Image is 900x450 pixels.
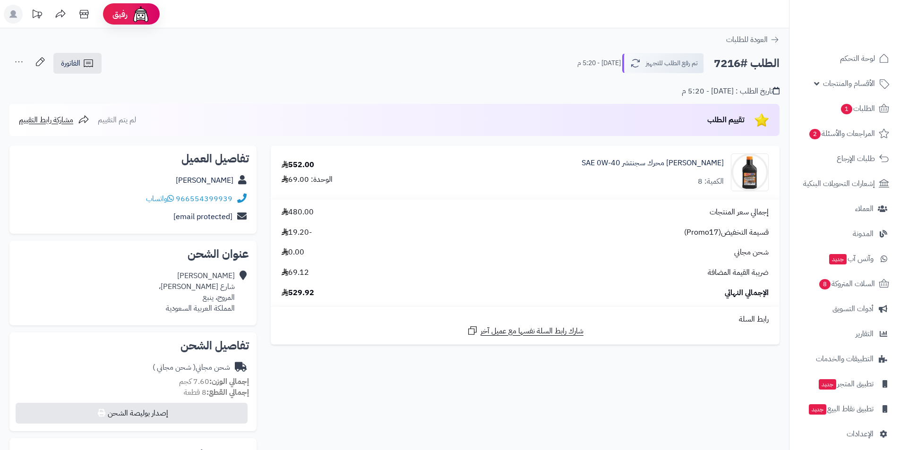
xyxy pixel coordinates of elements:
[684,227,769,238] span: قسيمة التخفيض(Promo17)
[209,376,249,387] strong: إجمالي الوزن:
[179,376,249,387] small: 7.60 كجم
[710,207,769,218] span: إجمالي سعر المنتجات
[153,362,230,373] div: شحن مجاني
[206,387,249,398] strong: إجمالي القطع:
[146,193,174,204] a: واتساب
[714,54,780,73] h2: الطلب #7216
[795,172,894,195] a: إشعارات التحويلات البنكية
[176,193,232,204] a: 966554399939
[707,114,745,126] span: تقييم الطلب
[816,352,874,365] span: التطبيقات والخدمات
[847,427,874,441] span: الإعدادات
[808,127,875,140] span: المراجعات والأسئلة
[17,153,249,164] h2: تفاصيل العميل
[841,104,852,114] span: 1
[795,348,894,370] a: التطبيقات والخدمات
[731,153,768,191] img: AMSOIL%2040SS-90x90.jpg
[131,5,150,24] img: ai-face.png
[837,152,875,165] span: طلبات الإرجاع
[795,297,894,320] a: أدوات التسويق
[173,211,232,222] a: [email protected]
[184,387,249,398] small: 8 قطعة
[53,53,102,74] a: الفاتورة
[17,248,249,260] h2: عنوان الشحن
[61,58,80,69] span: الفاتورة
[153,362,196,373] span: ( شحن مجاني )
[112,8,128,20] span: رفيق
[795,247,894,270] a: وآتس آبجديد
[16,403,248,424] button: إصدار بوليصة الشحن
[823,77,875,90] span: الأقسام والمنتجات
[726,34,768,45] span: العودة للطلبات
[855,202,874,215] span: العملاء
[582,158,724,169] a: [PERSON_NAME] محرك سجنتشر SAE 0W-40
[19,114,89,126] a: مشاركة رابط التقييم
[282,227,312,238] span: -19.20
[818,377,874,391] span: تطبيق المتجر
[795,398,894,420] a: تطبيق نقاط البيعجديد
[795,373,894,395] a: تطبيق المتجرجديد
[282,288,314,298] span: 529.92
[795,197,894,220] a: العملاء
[819,279,831,289] span: 8
[577,59,621,68] small: [DATE] - 5:20 م
[795,147,894,170] a: طلبات الإرجاع
[480,326,583,337] span: شارك رابط السلة نفسها مع عميل آخر
[726,34,780,45] a: العودة للطلبات
[708,267,769,278] span: ضريبة القيمة المضافة
[282,160,314,170] div: 552.00
[725,288,769,298] span: الإجمالي النهائي
[176,175,233,186] a: [PERSON_NAME]
[282,267,309,278] span: 69.12
[17,340,249,351] h2: تفاصيل الشحن
[840,102,875,115] span: الطلبات
[467,325,583,337] a: شارك رابط السلة نفسها مع عميل آخر
[795,47,894,70] a: لوحة التحكم
[734,247,769,258] span: شحن مجاني
[25,5,49,26] a: تحديثات المنصة
[795,122,894,145] a: المراجعات والأسئلة2
[856,327,874,340] span: التقارير
[795,272,894,295] a: السلات المتروكة8
[828,252,874,265] span: وآتس آب
[795,222,894,245] a: المدونة
[159,271,235,314] div: [PERSON_NAME] شارع [PERSON_NAME]، المروج، ينبع المملكة العربية السعودية
[832,302,874,315] span: أدوات التسويق
[622,53,704,73] button: تم رفع الطلب للتجهيز
[819,379,836,390] span: جديد
[840,52,875,65] span: لوحة التحكم
[282,174,333,185] div: الوحدة: 69.00
[795,323,894,345] a: التقارير
[803,177,875,190] span: إشعارات التحويلات البنكية
[698,176,724,187] div: الكمية: 8
[853,227,874,240] span: المدونة
[98,114,136,126] span: لم يتم التقييم
[19,114,73,126] span: مشاركة رابط التقييم
[274,314,776,325] div: رابط السلة
[282,207,314,218] span: 480.00
[282,247,304,258] span: 0.00
[809,404,826,415] span: جديد
[795,97,894,120] a: الطلبات1
[682,86,780,97] div: تاريخ الطلب : [DATE] - 5:20 م
[795,423,894,445] a: الإعدادات
[829,254,847,264] span: جديد
[809,129,821,139] span: 2
[808,402,874,416] span: تطبيق نقاط البيع
[818,277,875,290] span: السلات المتروكة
